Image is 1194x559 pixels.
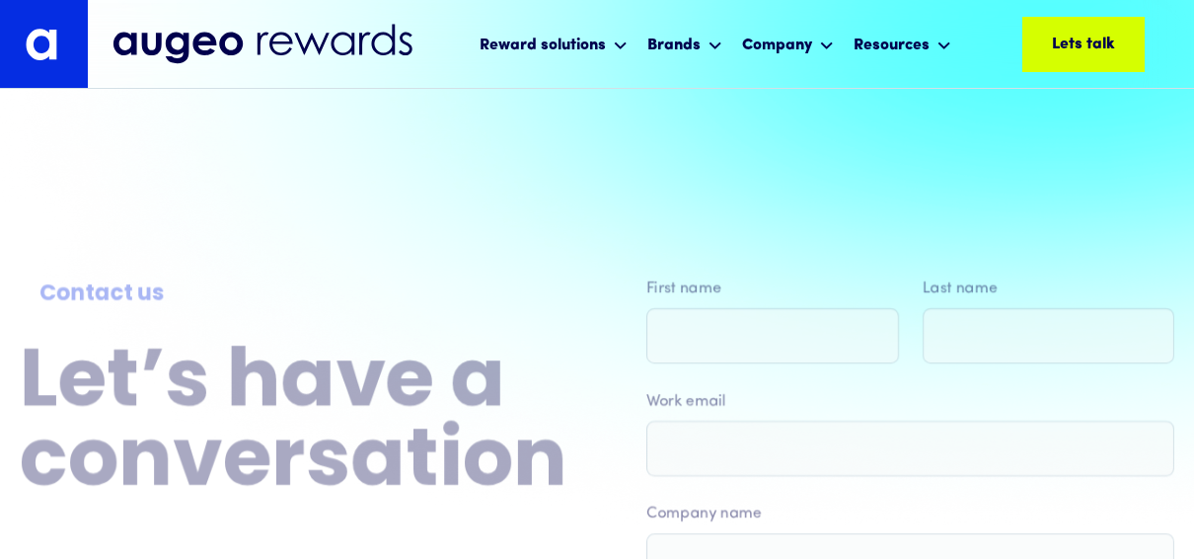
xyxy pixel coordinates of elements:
img: Augeo Rewards business unit full logo in midnight blue. [112,24,412,65]
div: Reward solutions [480,34,606,57]
label: First name [646,277,899,300]
div: Brands [647,34,701,57]
div: Company [737,18,839,70]
label: Work email [646,389,1174,413]
label: Company name [646,502,1174,525]
div: Contact us [39,279,548,311]
div: Reward solutions [475,18,633,70]
div: Resources [854,34,930,57]
label: Last name [923,277,1175,300]
a: Lets talk [1022,17,1145,72]
div: Resources [849,18,956,70]
div: Brands [642,18,727,70]
div: Company [742,34,812,57]
h2: Let’s have a conversation [20,345,567,505]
